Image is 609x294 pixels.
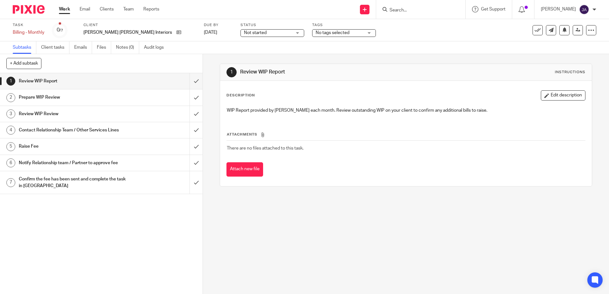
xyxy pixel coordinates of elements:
[240,23,304,28] label: Status
[97,41,111,54] a: Files
[41,41,69,54] a: Client tasks
[6,178,15,187] div: 7
[19,174,128,191] h1: Confirm the fee has been sent and complete the task in [GEOGRAPHIC_DATA]
[116,41,139,54] a: Notes (0)
[226,67,237,77] div: 1
[541,90,585,101] button: Edit description
[83,23,196,28] label: Client
[6,142,15,151] div: 5
[19,109,128,119] h1: Review WIP Review
[19,76,128,86] h1: Review WIP Report
[6,77,15,86] div: 1
[83,29,173,36] p: [PERSON_NAME] [PERSON_NAME] Interiors Limited
[19,125,128,135] h1: Contact Relationship Team / Other Services Lines
[316,31,349,35] span: No tags selected
[57,26,63,34] div: 0
[60,29,63,32] small: /7
[541,6,576,12] p: [PERSON_NAME]
[13,23,44,28] label: Task
[13,29,44,36] div: Billing - Monthly
[13,41,36,54] a: Subtasks
[227,107,585,114] p: WIP Report provided by [PERSON_NAME] each month. Review outstanding WIP on your client to confirm...
[13,5,45,14] img: Pixie
[59,6,70,12] a: Work
[204,23,233,28] label: Due by
[6,109,15,118] div: 3
[6,158,15,167] div: 6
[74,41,92,54] a: Emails
[204,30,217,35] span: [DATE]
[123,6,134,12] a: Team
[80,6,90,12] a: Email
[244,31,267,35] span: Not started
[6,126,15,135] div: 4
[389,8,446,13] input: Search
[240,69,419,75] h1: Review WIP Report
[555,70,585,75] div: Instructions
[6,93,15,102] div: 2
[6,58,41,69] button: + Add subtask
[19,158,128,168] h1: Notify Relationship team / Partner to approve fee
[143,6,159,12] a: Reports
[19,142,128,151] h1: Raise Fee
[19,93,128,102] h1: Prepare WIP Review
[226,162,263,177] button: Attach new file
[579,4,589,15] img: svg%3E
[226,93,255,98] p: Description
[100,6,114,12] a: Clients
[227,133,257,136] span: Attachments
[312,23,376,28] label: Tags
[144,41,168,54] a: Audit logs
[481,7,505,11] span: Get Support
[227,146,304,150] span: There are no files attached to this task.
